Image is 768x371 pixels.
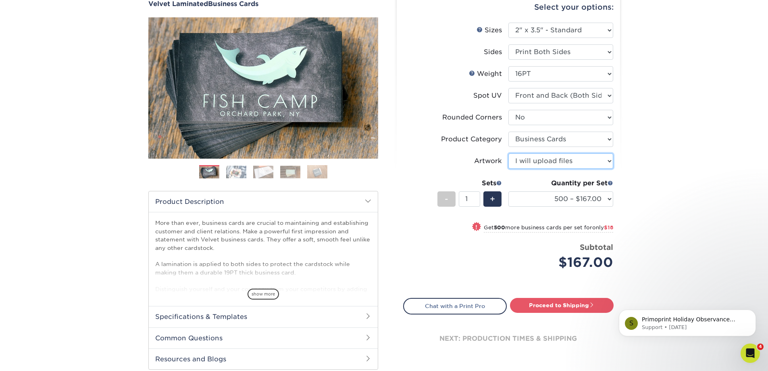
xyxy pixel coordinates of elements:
p: More than ever, business cards are crucial to maintaining and establishing customer and client re... [155,219,371,350]
strong: Subtotal [580,243,613,252]
div: Artwork [474,156,502,166]
div: Sets [437,178,502,188]
div: Rounded Corners [442,113,502,122]
div: message notification from Support, 8w ago. Primoprint Holiday Observance Please note that our cus... [12,51,149,78]
iframe: Intercom live chat [741,344,760,363]
iframe: Google Customer Reviews [2,346,69,368]
div: Sizes [477,25,502,35]
h2: Common Questions [149,327,378,348]
small: Get more business cards per set for [484,224,613,233]
span: show more [248,289,279,300]
div: Weight [469,69,502,79]
span: + [490,193,495,205]
a: Proceed to Shipping [510,298,614,312]
span: only [592,224,613,231]
h2: Specifications & Templates [149,306,378,327]
img: Business Cards 04 [280,166,300,178]
div: Sides [484,47,502,57]
div: Profile image for Support [18,58,31,71]
iframe: Intercom notifications message [607,259,768,349]
img: Business Cards 05 [307,165,327,179]
div: $167.00 [514,253,613,272]
img: Business Cards 03 [253,166,273,178]
p: Message from Support, sent 8w ago [35,65,139,72]
p: Primoprint Holiday Observance Please note that our customer service department will be closed [DA... [35,57,139,65]
span: ! [475,223,477,231]
h2: Resources and Blogs [149,348,378,369]
span: 4 [757,344,764,350]
div: next: production times & shipping [403,314,614,363]
img: Business Cards 02 [226,166,246,178]
div: Product Category [441,134,502,144]
span: - [445,193,448,205]
strong: 500 [494,224,505,231]
div: Spot UV [473,91,502,101]
img: Business Cards 01 [199,162,219,182]
div: Quantity per Set [508,178,613,188]
a: Chat with a Print Pro [403,298,507,314]
span: $18 [604,224,613,231]
h2: Product Description [149,191,378,212]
